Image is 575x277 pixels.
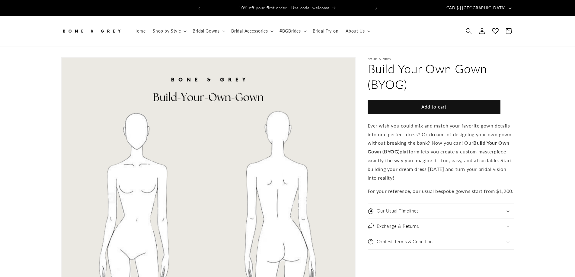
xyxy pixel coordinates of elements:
[228,25,276,37] summary: Bridal Accessories
[149,25,189,37] summary: Shop by Style
[133,28,145,34] span: Home
[276,25,309,37] summary: #BGBrides
[462,24,475,38] summary: Search
[153,28,181,34] span: Shop by Style
[346,28,365,34] span: About Us
[377,239,435,245] h2: Contest Terms & Conditions
[309,25,342,37] a: Bridal Try-on
[446,5,506,11] span: CAD $ | [GEOGRAPHIC_DATA]
[61,24,122,38] img: Bone and Grey Bridal
[130,25,149,37] a: Home
[231,28,268,34] span: Bridal Accessories
[368,100,500,114] button: Add to cart
[313,28,339,34] span: Bridal Try-on
[368,121,514,182] p: Ever wish you could mix and match your favorite gown details into one perfect dress? Or dreamt of...
[280,28,301,34] span: #BGBrides
[443,2,514,14] button: CAD $ | [GEOGRAPHIC_DATA]
[342,25,373,37] summary: About Us
[368,234,514,249] summary: Contest Terms & Conditions
[368,57,514,61] p: Bone & Grey
[369,2,383,14] button: Next announcement
[377,223,419,229] h2: Exchange & Returns
[59,22,124,40] a: Bone and Grey Bridal
[368,219,514,234] summary: Exchange & Returns
[368,187,514,196] p: For your reference, our usual bespoke gowns start from $1,200.
[193,2,206,14] button: Previous announcement
[368,61,514,92] h1: Build Your Own Gown (BYOG)
[239,5,330,10] span: 10% off your first order | Use code: welcome
[189,25,228,37] summary: Bridal Gowns
[193,28,219,34] span: Bridal Gowns
[368,203,514,219] summary: Our Usual Timelines
[377,208,419,214] h2: Our Usual Timelines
